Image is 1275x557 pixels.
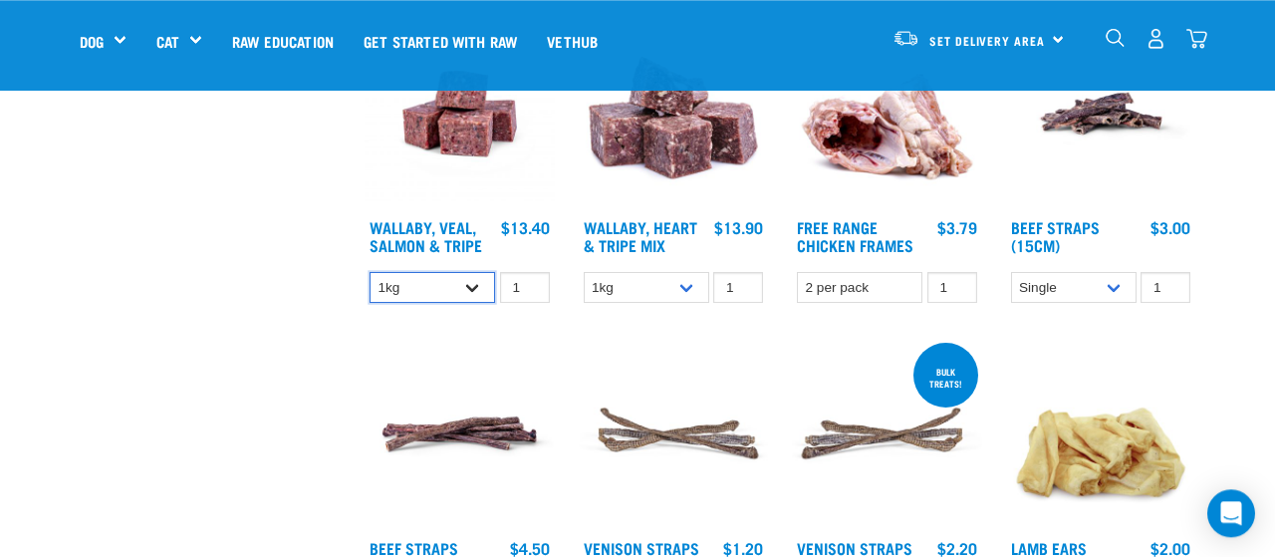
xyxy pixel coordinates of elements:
div: $2.00 [1150,539,1190,557]
img: home-icon-1@2x.png [1106,28,1125,47]
div: $13.40 [501,218,550,236]
a: Cat [156,30,179,53]
input: 1 [500,272,550,303]
span: Set Delivery Area [929,37,1045,44]
img: Raw Essentials Beef Straps 15cm 6 Pack [1006,19,1196,209]
div: $13.90 [714,218,763,236]
a: Dog [80,30,104,53]
a: Beef Straps (15cm) [1011,222,1100,249]
input: 1 [927,272,977,303]
input: 1 [713,272,763,303]
div: BULK TREATS! [913,357,978,399]
img: Wallaby Veal Salmon Tripe 1642 [365,19,555,209]
a: Wallaby, Veal, Salmon & Tripe [370,222,482,249]
div: $4.50 [510,539,550,557]
input: 1 [1141,272,1190,303]
a: Free Range Chicken Frames [797,222,913,249]
img: user.png [1146,28,1166,49]
img: 1174 Wallaby Heart Tripe Mix 01 [579,19,769,209]
img: home-icon@2x.png [1186,28,1207,49]
img: van-moving.png [892,29,919,47]
img: Venison Straps [579,339,769,529]
div: $3.79 [937,218,977,236]
div: $2.20 [937,539,977,557]
img: Raw Essentials Beef Straps 6 Pack [365,339,555,529]
a: Get started with Raw [349,1,532,81]
div: $3.00 [1150,218,1190,236]
a: Raw Education [217,1,349,81]
img: Stack of 3 Venison Straps Treats for Pets [792,339,982,529]
a: Vethub [532,1,613,81]
img: Pile Of Lamb Ears Treat For Pets [1006,339,1196,529]
img: 1236 Chicken Frame Turks 01 [792,19,982,209]
div: Open Intercom Messenger [1207,489,1255,537]
a: Wallaby, Heart & Tripe Mix [584,222,697,249]
a: Lamb Ears [1011,543,1087,552]
div: $1.20 [723,539,763,557]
